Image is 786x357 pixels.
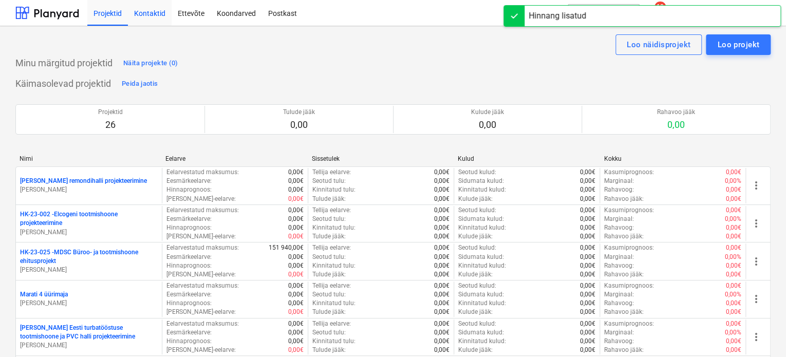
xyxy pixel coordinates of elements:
p: Projektid [98,108,123,117]
p: 0,00€ [288,308,304,316]
p: 0,00€ [288,337,304,346]
iframe: Chat Widget [735,308,786,357]
p: [PERSON_NAME] Eesti turbatööstuse tootmishoone ja PVC halli projekteerimine [20,324,158,341]
p: Tellija eelarve : [312,168,351,177]
p: 0,00% [725,290,741,299]
button: Loo projekt [706,34,771,55]
p: Eelarvestatud maksumus : [166,243,239,252]
p: 0,00€ [434,346,450,354]
p: 0,00€ [580,281,595,290]
p: 0,00% [725,215,741,223]
p: Tulude jääk : [312,195,346,203]
p: 0,00€ [288,223,304,232]
p: 0,00€ [726,299,741,308]
p: Kasumiprognoos : [604,281,654,290]
p: 0,00% [725,328,741,337]
p: Kasumiprognoos : [604,168,654,177]
p: Rahavoog : [604,261,634,270]
p: [PERSON_NAME]-eelarve : [166,195,236,203]
p: 151 940,00€ [269,243,304,252]
p: Kasumiprognoos : [604,243,654,252]
p: 0,00€ [726,195,741,203]
div: Eelarve [165,155,303,162]
p: Kinnitatud kulud : [458,261,506,270]
p: Rahavoog : [604,185,634,194]
p: Kinnitatud tulu : [312,261,355,270]
p: [PERSON_NAME] [20,341,158,350]
p: 0,00€ [288,328,304,337]
p: 0,00€ [580,223,595,232]
p: 0,00€ [580,185,595,194]
p: Marginaal : [604,177,634,185]
p: 0,00€ [288,320,304,328]
p: 0,00€ [726,206,741,215]
p: Käimasolevad projektid [15,78,111,90]
p: 0,00 [283,119,315,131]
p: [PERSON_NAME]-eelarve : [166,270,236,279]
p: 0,00€ [580,243,595,252]
p: 0,00% [725,253,741,261]
p: Minu märgitud projektid [15,57,113,69]
p: Eelarvestatud maksumus : [166,281,239,290]
p: Tulude jääk : [312,232,346,241]
p: 0,00€ [434,177,450,185]
p: Kinnitatud tulu : [312,223,355,232]
p: Kulude jääk : [458,270,493,279]
p: 0,00€ [434,328,450,337]
p: Eelarvestatud maksumus : [166,320,239,328]
button: Näita projekte (0) [121,55,181,71]
p: Rahavoo jääk : [604,346,644,354]
p: [PERSON_NAME]-eelarve : [166,232,236,241]
p: Rahavoo jääk : [604,308,644,316]
p: HK-23-025 - MDSC Büroo- ja tootmishoone ehitusprojekt [20,248,158,266]
button: Peida jaotis [119,76,160,92]
div: Nimi [20,155,157,162]
p: 0,00€ [580,290,595,299]
p: Hinnaprognoos : [166,223,212,232]
p: Rahavoo jääk [657,108,695,117]
p: 0,00€ [288,195,304,203]
p: Kinnitatud kulud : [458,223,506,232]
p: Eelarvestatud maksumus : [166,168,239,177]
p: 0,00€ [580,270,595,279]
div: Peida jaotis [122,78,158,90]
p: Kulude jääk : [458,195,493,203]
p: Marginaal : [604,253,634,261]
p: [PERSON_NAME] [20,185,158,194]
p: Kulude jääk : [458,232,493,241]
p: Marati 4 üürimaja [20,290,68,299]
p: 0,00€ [288,261,304,270]
p: 0,00€ [726,261,741,270]
div: [PERSON_NAME] remondihalli projekteerimine[PERSON_NAME] [20,177,158,194]
p: Seotud kulud : [458,206,496,215]
p: Tellija eelarve : [312,243,351,252]
p: 0,00€ [580,308,595,316]
p: [PERSON_NAME] [20,266,158,274]
div: Kulud [458,155,595,162]
span: more_vert [750,255,762,268]
p: Kulude jääk [471,108,504,117]
div: Vestlusvidin [735,308,786,357]
div: HK-23-025 -MDSC Büroo- ja tootmishoone ehitusprojekt[PERSON_NAME] [20,248,158,274]
p: Hinnaprognoos : [166,299,212,308]
p: 0,00 [657,119,695,131]
p: 0,00€ [580,328,595,337]
p: 0,00€ [726,168,741,177]
p: 0,00€ [434,290,450,299]
p: Marginaal : [604,328,634,337]
p: 0,00€ [434,270,450,279]
p: 0,00€ [726,346,741,354]
p: Sidumata kulud : [458,215,504,223]
p: 0,00€ [726,185,741,194]
div: Loo näidisprojekt [627,38,690,51]
p: 0,00€ [726,337,741,346]
p: 0,00€ [288,215,304,223]
p: Eesmärkeelarve : [166,177,212,185]
p: Eesmärkeelarve : [166,215,212,223]
p: Rahavoo jääk : [604,232,644,241]
p: 0,00€ [288,232,304,241]
p: [PERSON_NAME]-eelarve : [166,308,236,316]
p: 0,00€ [580,195,595,203]
p: Kulude jääk : [458,308,493,316]
p: Marginaal : [604,290,634,299]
